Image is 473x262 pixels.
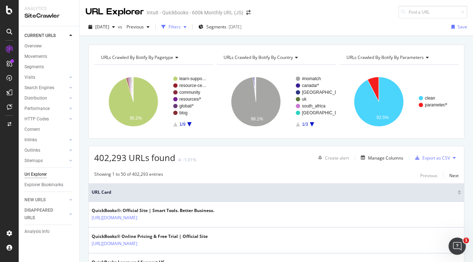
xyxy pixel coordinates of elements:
div: Outlinks [24,147,40,154]
a: Explorer Bookmarks [24,181,74,189]
text: resources/* [179,97,201,102]
span: vs [118,24,124,30]
iframe: Intercom live chat [449,238,466,255]
a: Url Explorer [24,171,74,178]
div: Analysis Info [24,228,50,235]
div: Overview [24,42,42,50]
button: Next [449,171,459,180]
button: Previous [124,21,152,33]
text: global/* [179,104,194,109]
button: Segments[DATE] [196,21,244,33]
span: 402,293 URLs found [94,152,175,164]
div: arrow-right-arrow-left [246,10,251,15]
a: Performance [24,105,67,112]
text: learn-suppo… [179,76,206,81]
div: QuickBooks® Online Pricing & Free Trial | Official Site [92,233,208,240]
svg: A chart. [217,70,336,133]
div: Filters [169,24,181,30]
a: NEW URLS [24,196,67,204]
div: QuickBooks®: Official Site | Smart Tools. Better Business. [92,207,214,214]
div: Inlinks [24,136,37,144]
button: Save [449,21,467,33]
div: -1.01% [183,157,196,163]
text: 95.2% [130,116,142,121]
span: Previous [124,24,144,30]
text: [GEOGRAPHIC_DATA] [302,110,347,115]
a: Inlinks [24,136,67,144]
span: URLs Crawled By Botify By pagetype [101,54,173,60]
a: DISAPPEARED URLS [24,207,67,222]
text: blog [179,110,188,115]
button: Filters [159,21,189,33]
div: Performance [24,105,50,112]
div: Distribution [24,95,47,102]
img: Equal [178,159,181,161]
span: Segments [206,24,226,30]
div: Explorer Bookmarks [24,181,63,189]
h4: URLs Crawled By Botify By country [222,52,329,63]
div: Create alert [325,155,349,161]
text: resource-ce… [179,83,206,88]
div: HTTP Codes [24,115,49,123]
button: Previous [420,171,437,180]
span: 1 [463,238,469,243]
span: 2025 Aug. 15th [95,24,109,30]
svg: A chart. [94,70,213,133]
a: Distribution [24,95,67,102]
text: clean [425,96,435,101]
span: URL Card [92,189,456,196]
div: Url Explorer [24,171,47,178]
a: Content [24,126,74,133]
div: Analytics [24,6,74,12]
text: #nomatch [302,76,321,81]
text: south_africa [302,104,326,109]
h4: URLs Crawled By Botify By parameters [345,52,452,63]
a: Sitemaps [24,157,67,165]
div: Showing 1 to 50 of 402,293 entries [94,171,163,180]
text: canada/* [302,83,319,88]
a: Outlinks [24,147,67,154]
div: URL Explorer [86,6,144,18]
a: [URL][DOMAIN_NAME] [92,214,137,221]
a: Search Engines [24,84,67,92]
div: Content [24,126,40,133]
span: URLs Crawled By Botify By parameters [346,54,424,60]
text: community [179,90,200,95]
text: parameter/* [425,102,447,107]
text: uk [302,97,307,102]
div: Export as CSV [422,155,450,161]
div: Next [449,173,459,179]
input: Find a URL [398,6,467,18]
div: Segments [24,63,44,71]
div: Sitemaps [24,157,43,165]
a: Analysis Info [24,228,74,235]
h4: URLs Crawled By Botify By pagetype [100,52,207,63]
div: Visits [24,74,35,81]
text: 1/9 [179,122,185,127]
a: Overview [24,42,74,50]
div: NEW URLS [24,196,46,204]
text: [GEOGRAPHIC_DATA] [302,90,347,95]
a: HTTP Codes [24,115,67,123]
text: 1/3 [302,122,308,127]
div: Search Engines [24,84,54,92]
div: Save [458,24,467,30]
div: CURRENT URLS [24,32,56,40]
div: Intuit - Quickbooks - 600k Monthly URL (JS) [147,9,243,16]
div: [DATE] [229,24,242,30]
span: URLs Crawled By Botify By country [224,54,293,60]
button: Manage Columns [358,153,403,162]
button: [DATE] [86,21,118,33]
button: Create alert [315,152,349,164]
div: DISAPPEARED URLS [24,207,61,222]
div: Manage Columns [368,155,403,161]
a: CURRENT URLS [24,32,67,40]
a: [URL][DOMAIN_NAME] [92,240,137,247]
text: 98.1% [251,116,263,121]
svg: A chart. [340,70,459,133]
div: Movements [24,53,47,60]
div: SiteCrawler [24,12,74,20]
